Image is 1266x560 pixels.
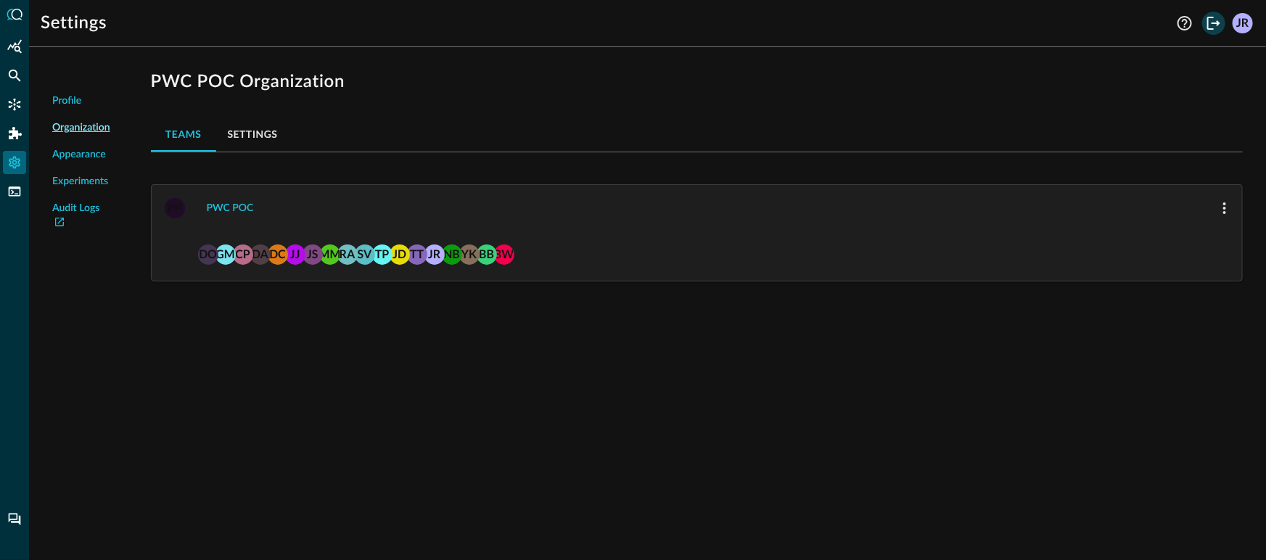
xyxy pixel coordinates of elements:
[52,94,81,109] span: Profile
[494,243,514,263] span: brian.way+pwc@secdataops.com
[1233,13,1253,33] div: JR
[459,243,480,263] span: yousef.k.sherian@pwc.com
[41,12,107,35] h1: Settings
[4,122,27,145] div: Addons
[355,243,375,263] span: sagar.velma@pwc.com
[250,244,271,265] div: DA
[3,35,26,58] div: Summary Insights
[407,243,427,263] span: trevor.ticknor@pwc.com
[233,244,253,265] div: CP
[303,243,323,263] span: jeff.stone@pwc.com
[1173,12,1196,35] button: Help
[390,243,410,263] span: jack.dukes@pwc.com
[494,244,514,265] div: BW
[320,244,340,265] div: MM
[477,244,497,265] div: BB
[390,244,410,265] div: JD
[285,243,305,263] span: jason.jakary@pwc.com
[303,244,323,265] div: JS
[320,243,340,263] span: melvin.mt.thomas@pwc.com
[3,508,26,531] div: Chat
[215,244,236,265] div: GM
[216,117,289,152] button: Settings
[3,151,26,174] div: Settings
[477,243,497,263] span: balaji.b.kannan@pwc.com
[459,244,480,265] div: YK
[198,197,263,220] button: PWC POC
[442,244,462,265] div: NB
[52,174,108,189] span: Experiments
[372,243,392,263] span: tyrone.p.wheeler@pwc.com
[3,64,26,87] div: Federated Search
[215,243,236,263] span: gomathy.malasubramanyam@pwc.com
[207,199,254,218] div: PWC POC
[268,244,288,265] div: DC
[337,244,358,265] div: RA
[424,244,445,265] div: JR
[52,201,110,231] a: Audit Logs
[3,93,26,116] div: Connectors
[52,147,106,162] span: Appearance
[355,244,375,265] div: SV
[3,180,26,203] div: FSQL
[424,243,445,263] span: jon.rau+pwc@secdataops.com
[198,243,218,263] span: david.owusu@pwc.com
[442,243,462,263] span: Neal Bridges
[151,70,1243,94] h1: PWC POC Organization
[233,243,253,263] span: chris.p.oconnor@pwc.com
[1202,12,1225,35] button: Logout
[337,243,358,263] span: rasheed.a.wright@pwc.com
[268,243,288,263] span: david.coel@pwc.com
[151,117,216,152] button: Teams
[52,120,110,136] span: Organization
[407,244,427,265] div: TT
[285,244,305,265] div: JJ
[198,244,218,265] div: DO
[372,244,392,265] div: TP
[165,198,185,218] div: PP
[250,243,271,263] span: david.a.dominguez@pwc.com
